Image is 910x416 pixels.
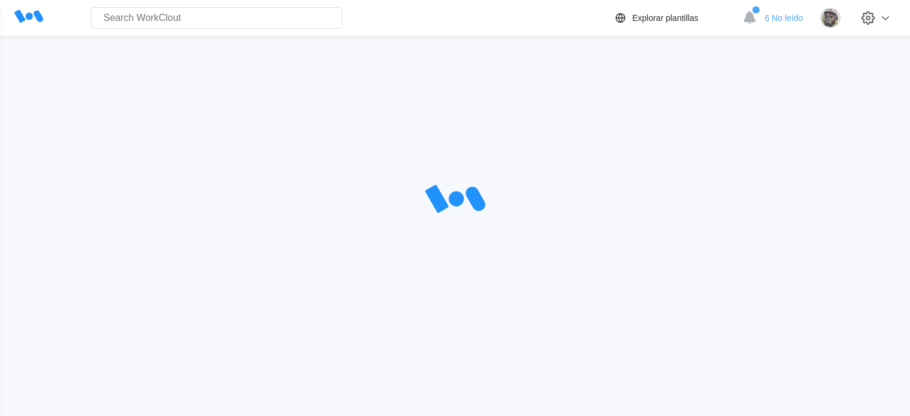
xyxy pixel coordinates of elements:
a: Explorar plantillas [613,11,737,25]
span: 6 No leído [765,13,803,23]
img: 2f847459-28ef-4a61-85e4-954d408df519.jpg [820,8,841,28]
input: Search WorkClout [91,7,342,29]
div: Explorar plantillas [632,13,699,23]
